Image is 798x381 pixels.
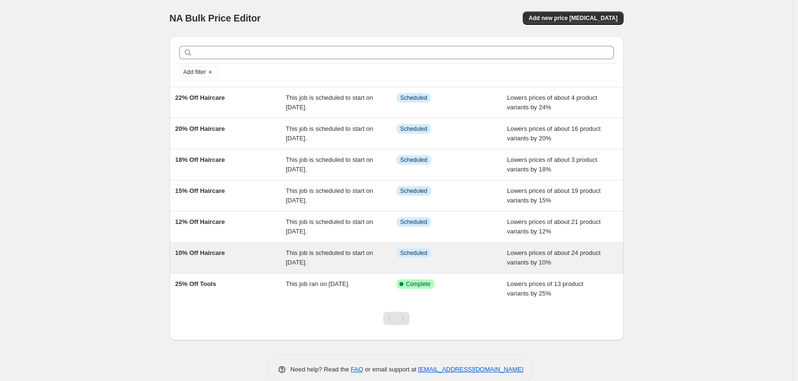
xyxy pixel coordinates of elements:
[179,66,217,78] button: Add filter
[175,94,225,101] span: 22% Off Haircare
[286,280,350,287] span: This job ran on [DATE].
[183,68,206,76] span: Add filter
[286,125,373,142] span: This job is scheduled to start on [DATE].
[363,366,418,373] span: or email support at
[507,94,597,111] span: Lowers prices of about 4 product variants by 24%
[507,156,597,173] span: Lowers prices of about 3 product variants by 18%
[507,125,601,142] span: Lowers prices of about 16 product variants by 20%
[175,218,225,225] span: 12% Off Haircare
[406,280,431,288] span: Complete
[507,249,601,266] span: Lowers prices of about 24 product variants by 10%
[286,94,373,111] span: This job is scheduled to start on [DATE].
[400,249,428,257] span: Scheduled
[291,366,351,373] span: Need help? Read the
[400,218,428,226] span: Scheduled
[400,187,428,195] span: Scheduled
[507,187,601,204] span: Lowers prices of about 19 product variants by 15%
[400,94,428,102] span: Scheduled
[400,156,428,164] span: Scheduled
[175,187,225,194] span: 15% Off Haircare
[383,312,410,325] nav: Pagination
[351,366,363,373] a: FAQ
[507,218,601,235] span: Lowers prices of about 21 product variants by 12%
[175,156,225,163] span: 18% Off Haircare
[175,249,225,256] span: 10% Off Haircare
[170,13,261,23] span: NA Bulk Price Editor
[418,366,523,373] a: [EMAIL_ADDRESS][DOMAIN_NAME]
[286,218,373,235] span: This job is scheduled to start on [DATE].
[400,125,428,133] span: Scheduled
[507,280,583,297] span: Lowers prices of 13 product variants by 25%
[175,125,225,132] span: 20% Off Haircare
[286,156,373,173] span: This job is scheduled to start on [DATE].
[528,14,617,22] span: Add new price [MEDICAL_DATA]
[523,11,623,25] button: Add new price [MEDICAL_DATA]
[286,249,373,266] span: This job is scheduled to start on [DATE].
[286,187,373,204] span: This job is scheduled to start on [DATE].
[175,280,216,287] span: 25% Off Tools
